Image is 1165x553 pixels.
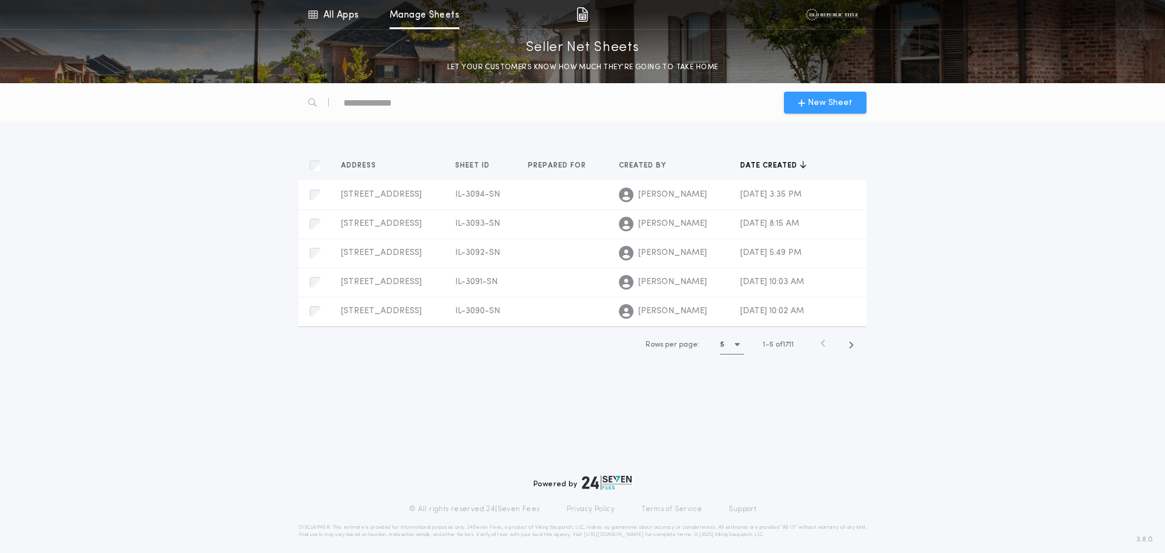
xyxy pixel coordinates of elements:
[1136,534,1153,545] span: 3.8.0
[769,341,774,348] span: 5
[619,160,675,172] button: Created by
[740,161,800,171] span: Date created
[526,38,640,58] p: Seller Net Sheets
[341,248,422,257] span: [STREET_ADDRESS]
[808,97,853,109] span: New Sheet
[447,61,718,73] p: LET YOUR CUSTOMERS KNOW HOW MUCH THEY’RE GOING TO TAKE HOME
[528,161,589,171] span: Prepared for
[646,341,700,348] span: Rows per page:
[533,475,632,490] div: Powered by
[720,335,744,355] button: 5
[409,504,540,514] p: © All rights reserved. 24|Seven Fees
[576,7,588,22] img: img
[740,248,802,257] span: [DATE] 5:49 PM
[341,277,422,287] span: [STREET_ADDRESS]
[341,161,379,171] span: Address
[455,248,500,257] span: IL-3092-SN
[729,504,756,514] a: Support
[341,160,385,172] button: Address
[720,339,724,351] h1: 5
[299,524,866,538] p: DISCLAIMER: This estimate is provided for informational purposes only. 24|Seven Fees, a product o...
[455,277,498,287] span: IL-3091-SN
[619,161,669,171] span: Created by
[740,307,804,316] span: [DATE] 10:02 AM
[341,307,422,316] span: [STREET_ADDRESS]
[740,160,806,172] button: Date created
[455,161,492,171] span: Sheet ID
[584,532,644,537] a: [URL][DOMAIN_NAME]
[638,189,707,201] span: [PERSON_NAME]
[740,277,804,287] span: [DATE] 10:03 AM
[638,305,707,317] span: [PERSON_NAME]
[806,8,858,21] img: vs-icon
[455,219,500,228] span: IL-3093-SN
[341,219,422,228] span: [STREET_ADDRESS]
[638,247,707,259] span: [PERSON_NAME]
[641,504,702,514] a: Terms of Service
[784,92,866,114] button: New Sheet
[455,307,500,316] span: IL-3090-SN
[567,504,615,514] a: Privacy Policy
[341,190,422,199] span: [STREET_ADDRESS]
[740,219,799,228] span: [DATE] 8:15 AM
[775,339,794,350] span: of 1711
[455,190,500,199] span: IL-3094-SN
[638,276,707,288] span: [PERSON_NAME]
[763,341,765,348] span: 1
[740,190,802,199] span: [DATE] 3:35 PM
[582,475,632,490] img: logo
[455,160,499,172] button: Sheet ID
[638,218,707,230] span: [PERSON_NAME]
